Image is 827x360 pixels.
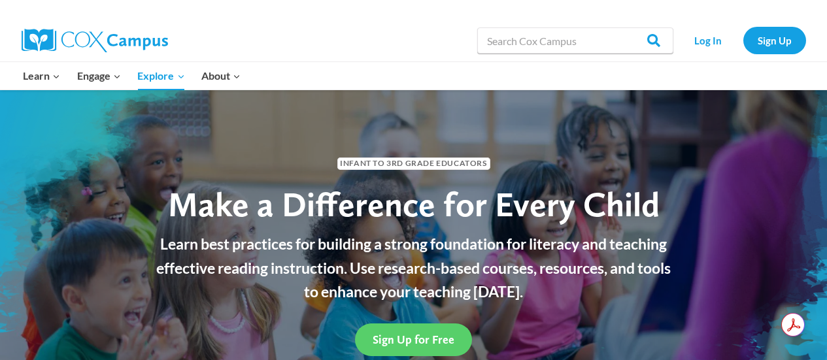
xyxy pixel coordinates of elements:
span: Sign Up for Free [373,333,454,346]
span: About [201,67,241,84]
span: Learn [23,67,60,84]
a: Log In [680,27,737,54]
span: Explore [137,67,184,84]
a: Sign Up [743,27,806,54]
nav: Secondary Navigation [680,27,806,54]
a: Sign Up for Free [355,323,472,355]
span: Make a Difference for Every Child [168,184,660,225]
nav: Primary Navigation [15,62,249,90]
input: Search Cox Campus [477,27,673,54]
p: Learn best practices for building a strong foundation for literacy and teaching effective reading... [149,232,679,304]
span: Engage [77,67,121,84]
img: Cox Campus [22,29,168,52]
span: Infant to 3rd Grade Educators [337,157,490,170]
